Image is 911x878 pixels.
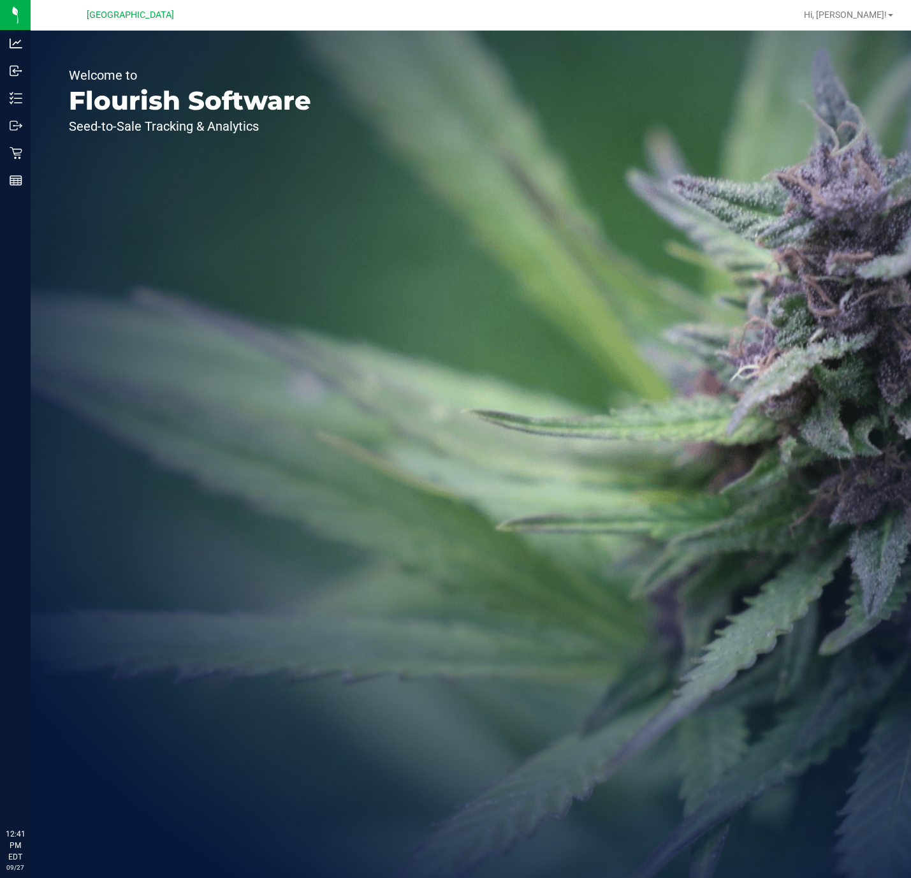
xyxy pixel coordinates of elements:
[69,69,311,82] p: Welcome to
[6,863,25,872] p: 09/27
[10,92,22,105] inline-svg: Inventory
[10,147,22,159] inline-svg: Retail
[87,10,174,20] span: [GEOGRAPHIC_DATA]
[804,10,887,20] span: Hi, [PERSON_NAME]!
[10,119,22,132] inline-svg: Outbound
[6,828,25,863] p: 12:41 PM EDT
[10,64,22,77] inline-svg: Inbound
[69,88,311,113] p: Flourish Software
[10,37,22,50] inline-svg: Analytics
[69,120,311,133] p: Seed-to-Sale Tracking & Analytics
[10,174,22,187] inline-svg: Reports
[13,776,51,814] iframe: Resource center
